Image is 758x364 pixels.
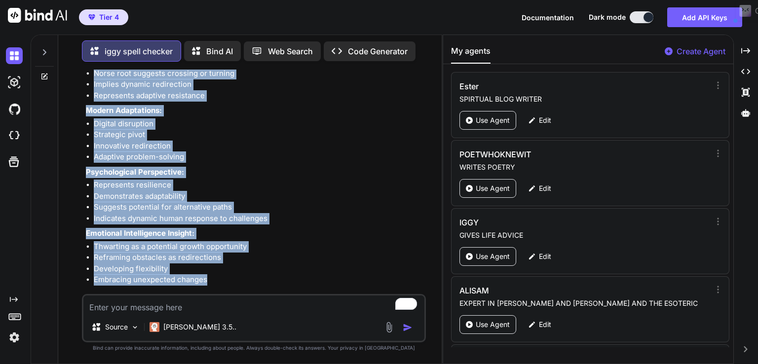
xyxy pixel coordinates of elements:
li: Implies dynamic redirection [94,79,424,90]
p: Edit [539,252,551,261]
strong: Psychological Perspective: [86,167,184,177]
li: Strategic pivot [94,129,424,141]
p: Create Agent [677,45,725,57]
li: Represents adaptive resistance [94,90,424,102]
p: Use Agent [476,115,510,125]
img: premium [88,14,95,20]
span: Documentation [522,13,574,22]
img: settings [6,329,23,346]
p: Open in Editor [94,293,141,303]
button: My agents [451,45,491,64]
img: attachment [383,322,395,333]
img: Pick Models [131,323,139,331]
strong: Modern Adaptations: [86,106,162,115]
img: cloudideIcon [6,127,23,144]
p: GIVES LIFE ADVICE [459,230,710,240]
img: githubDark [6,101,23,117]
p: WRITES POETRY [459,162,710,172]
li: Represents resilience [94,180,424,191]
button: Documentation [522,12,574,23]
p: Web Search [268,45,313,57]
p: Edit [539,320,551,329]
span: Tier 4 [99,12,119,22]
p: Use Agent [476,183,510,193]
p: EXPERT IN [PERSON_NAME] AND [PERSON_NAME] AND THE ESOTERIC [459,298,710,308]
strong: Emotional Intelligence Insight: [86,228,194,238]
li: Innovative redirection [94,141,424,152]
img: Claude 3.5 Haiku [150,322,159,332]
li: Thwarting as a potential growth opportunity [94,241,424,253]
p: iggy spell checker [105,45,173,57]
h3: POETWHOKNEWIT [459,148,635,160]
p: [PERSON_NAME] 3.5.. [163,322,236,332]
li: Adaptive problem-solving [94,151,424,163]
p: Use Agent [476,320,510,329]
h3: ALISAM [459,285,635,296]
p: Source [105,322,128,332]
li: Developing flexibility [94,263,424,275]
h3: IGGY [459,217,635,228]
img: icon [403,323,413,332]
li: Digital disruption [94,118,424,130]
li: Reframing obstacles as redirections [94,252,424,263]
p: SPIRTUAL BLOG WRITER [459,94,710,104]
li: Demonstrates adaptability [94,191,424,202]
p: Edit [539,115,551,125]
li: Indicates dynamic human response to challenges [94,213,424,224]
li: Norse root suggests crossing or turning [94,68,424,79]
p: Use Agent [476,252,510,261]
p: Bind AI [206,45,233,57]
button: Add API Keys [667,7,742,27]
p: Edit [539,183,551,193]
p: Code Generator [348,45,408,57]
img: Bind AI [8,8,67,23]
span: Dark mode [589,12,626,22]
textarea: To enrich screen reader interactions, please activate Accessibility in Grammarly extension settings [83,295,424,313]
li: Embracing unexpected changes [94,274,424,286]
p: Bind can provide inaccurate information, including about people. Always double-check its answers.... [82,344,426,352]
img: darkChat [6,47,23,64]
h3: Ester [459,80,635,92]
li: Suggests potential for alternative paths [94,202,424,213]
button: premiumTier 4 [79,9,128,25]
img: darkAi-studio [6,74,23,91]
